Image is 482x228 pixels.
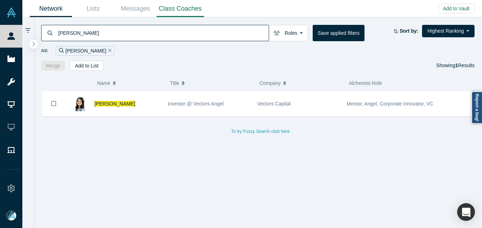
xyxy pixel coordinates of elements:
a: Lists [72,0,114,17]
button: Save applied filters [313,25,365,41]
button: Company [259,76,341,91]
button: Name [97,76,163,91]
button: Bookmark [43,91,65,116]
img: Alchemist Vault Logo [6,7,16,17]
a: Messages [114,0,157,17]
div: Showing [436,61,475,71]
strong: Sort by: [400,28,418,34]
a: [PERSON_NAME] [94,101,135,107]
a: Report a bug! [471,91,482,124]
span: All: [41,47,49,54]
button: Highest Ranking [422,25,475,37]
input: Search by name, title, company, summary, expertise, investment criteria or topics of focus [57,25,269,41]
button: Merge [41,61,65,71]
strong: 1 [455,63,458,68]
button: To try Fuzzy Search click here [226,127,295,136]
span: Mentor, Angel, Corporate Innovator, VC [347,101,433,107]
span: Name [97,76,110,91]
button: Add to Vault [438,4,475,13]
span: Alchemist Role [349,80,382,86]
span: Investor @ Vectors Angel [168,101,224,107]
button: Title [170,76,252,91]
span: Company [259,76,281,91]
img: Mia Scott's Account [6,211,16,221]
a: Class Coaches [157,0,204,17]
img: Jane Ge's Profile Image [72,96,87,111]
span: Title [170,76,179,91]
span: Vectors Capital [257,101,291,107]
button: Remove Filter [106,47,111,55]
div: [PERSON_NAME] [56,46,115,56]
a: Network [30,0,72,17]
button: Add to List [70,61,103,71]
button: Roles [269,25,308,41]
span: Results [455,63,475,68]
